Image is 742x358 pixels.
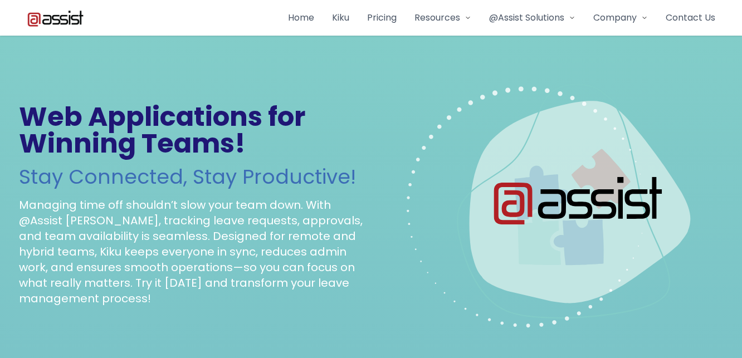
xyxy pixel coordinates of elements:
a: Pricing [367,11,397,24]
span: Resources [414,11,460,24]
p: Managing time off shouldn’t slow your team down. With @Assist [PERSON_NAME], tracking leave reque... [19,197,367,306]
a: Contact Us [666,11,715,24]
h1: Web Applications for Winning Teams! [19,104,367,157]
a: Kiku [332,11,349,24]
span: Company [593,11,637,24]
img: Atassist Logo [27,9,84,27]
img: Hero illustration [407,62,692,347]
h2: Stay Connected, Stay Productive! [19,166,367,188]
span: @Assist Solutions [489,11,564,24]
a: Home [288,11,314,24]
